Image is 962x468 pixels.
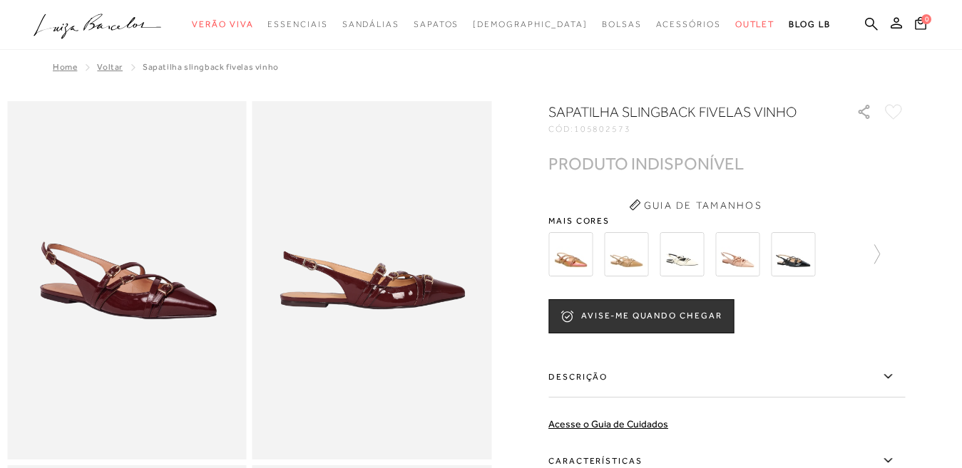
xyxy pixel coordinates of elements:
h1: Sapatilha slingback fivelas vinho [548,102,816,122]
span: 0 [921,14,931,24]
a: noSubCategoriesText [602,11,642,38]
span: Bolsas [602,19,642,29]
span: BLOG LB [789,19,830,29]
a: Home [53,62,77,72]
a: Voltar [97,62,123,72]
img: SAPATILHA SLINGBACK FIVELAS NATA [715,232,759,276]
span: 105802573 [574,124,631,134]
img: SAPATILHA SLINGBACK EM HOLOGRÁFICO ROSA [548,232,593,276]
span: Outlet [735,19,775,29]
span: Mais cores [548,217,905,225]
a: noSubCategoriesText [735,11,775,38]
div: PRODUTO INDISPONÍVEL [548,156,744,171]
a: noSubCategoriesText [342,11,399,38]
div: CÓD: [548,125,834,133]
span: Sandálias [342,19,399,29]
button: AVISE-ME QUANDO CHEGAR [548,299,734,333]
img: image [252,101,492,459]
a: noSubCategoriesText [473,11,588,38]
a: noSubCategoriesText [192,11,253,38]
span: Sapatos [414,19,459,29]
label: Descrição [548,356,905,397]
span: Acessórios [656,19,721,29]
span: Verão Viva [192,19,253,29]
span: [DEMOGRAPHIC_DATA] [473,19,588,29]
a: noSubCategoriesText [656,11,721,38]
span: Sapatilha slingback fivelas vinho [143,62,279,72]
img: image [7,101,247,459]
a: BLOG LB [789,11,830,38]
img: SAPATILHA SLINGBACK FIVELAS GELO [660,232,704,276]
a: Acesse o Guia de Cuidados [548,418,668,430]
span: Essenciais [267,19,327,29]
button: Guia de Tamanhos [624,194,767,217]
a: noSubCategoriesText [267,11,327,38]
img: SAPATILHA SLINGBACK FIVELAS PRETO [771,232,815,276]
img: SAPATILHA SLINGBACK FIVELAS BEGE ARGILA [604,232,648,276]
button: 0 [911,16,931,35]
a: noSubCategoriesText [414,11,459,38]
